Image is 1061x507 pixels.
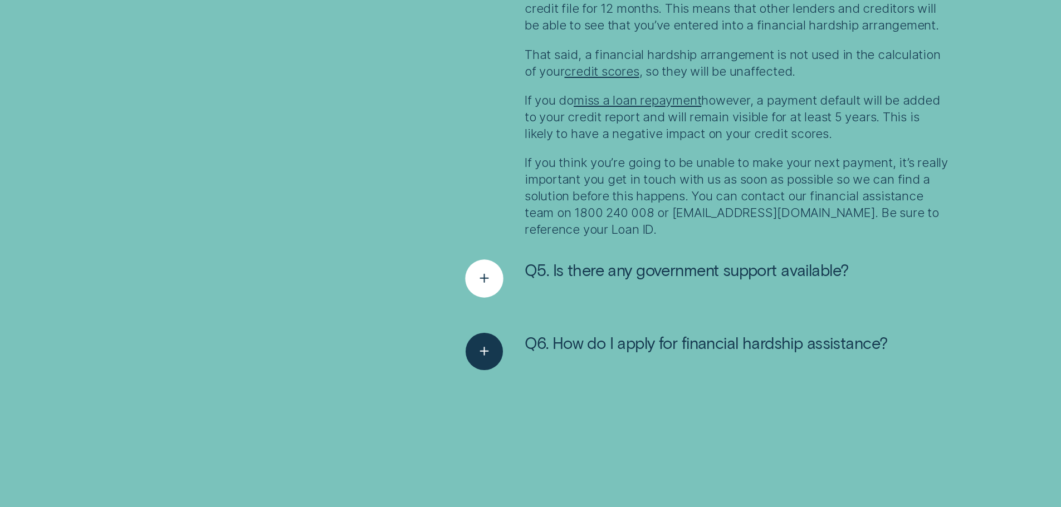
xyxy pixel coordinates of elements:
button: See more [466,333,887,370]
a: credit scores [564,63,639,78]
span: Q5. Is there any government support available? [525,260,848,280]
p: If you do however, a payment default will be added to your credit report and will remain visible ... [525,92,950,142]
span: Q6. How do I apply for financial hardship assistance? [525,333,887,353]
a: miss a loan repayment [574,92,701,107]
button: See more [466,260,848,297]
p: That said, a financial hardship arrangement is not used in the calculation of your , so they will... [525,46,950,80]
p: If you think you’re going to be unable to make your next payment, it’s really important you get i... [525,154,950,238]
